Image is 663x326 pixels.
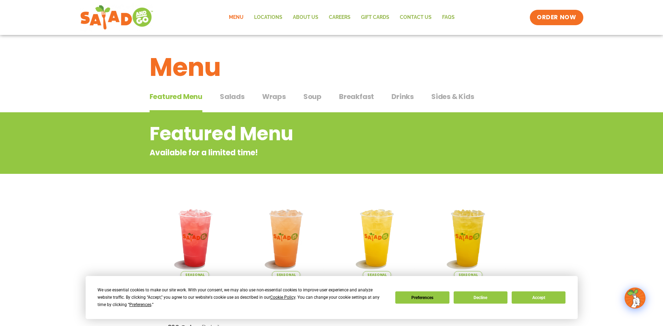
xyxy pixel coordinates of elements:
span: Seasonal [272,271,300,278]
nav: Menu [224,9,460,26]
a: Menu [224,9,249,26]
button: Accept [512,291,565,304]
p: Available for a limited time! [150,147,457,158]
a: GIFT CARDS [356,9,395,26]
h2: Featured Menu [150,120,457,148]
span: ORDER NOW [537,13,576,22]
span: Cookie Policy [270,295,295,300]
button: Preferences [395,291,449,304]
span: Salads [220,91,245,102]
div: Tabbed content [150,89,514,113]
span: Featured Menu [150,91,202,102]
img: Product photo for Summer Stone Fruit Lemonade [246,198,326,278]
span: Seasonal [181,271,209,278]
span: Sides & Kids [431,91,474,102]
a: Locations [249,9,288,26]
img: wpChatIcon [625,288,645,308]
img: Product photo for Blackberry Bramble Lemonade [155,198,236,278]
span: Soup [303,91,322,102]
div: Cookie Consent Prompt [86,276,578,319]
img: new-SAG-logo-768×292 [80,3,154,31]
span: Breakfast [339,91,374,102]
span: Seasonal [454,271,482,278]
span: Details [293,311,314,319]
a: About Us [288,9,324,26]
span: Details [475,311,496,319]
a: FAQs [437,9,460,26]
button: Decline [454,291,507,304]
span: Preferences [129,302,151,307]
a: Contact Us [395,9,437,26]
span: Details [384,311,405,319]
div: We use essential cookies to make our site work. With your consent, we may also use non-essential ... [98,286,387,309]
span: Drinks [391,91,414,102]
a: ORDER NOW [530,10,583,25]
h1: Menu [150,48,514,86]
img: Product photo for Mango Grove Lemonade [428,198,509,278]
span: Wraps [262,91,286,102]
a: Careers [324,9,356,26]
span: Seasonal [363,271,391,278]
img: Product photo for Sunkissed Yuzu Lemonade [337,198,418,278]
